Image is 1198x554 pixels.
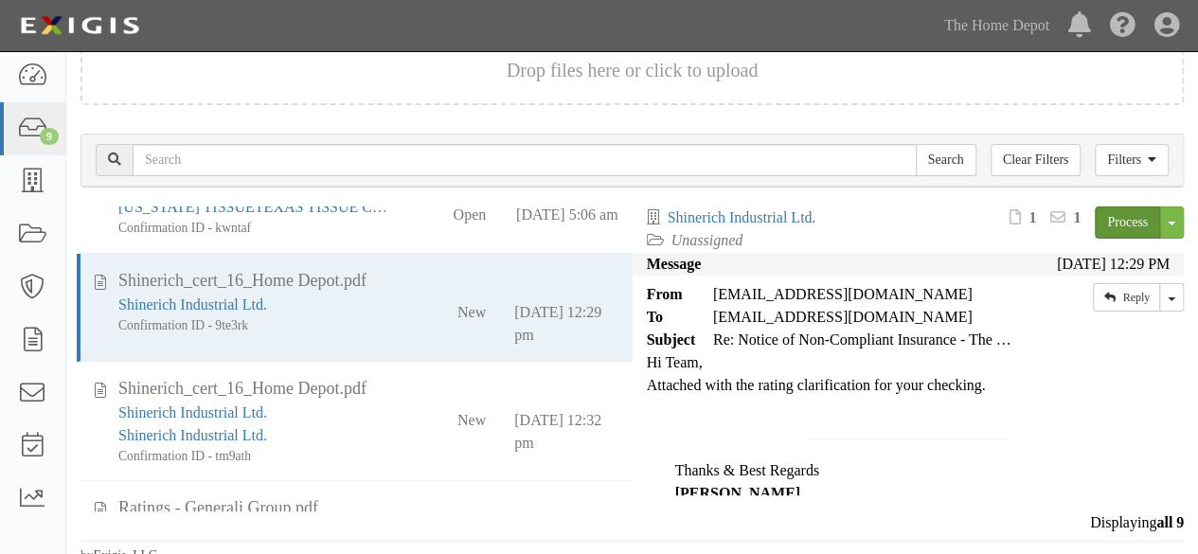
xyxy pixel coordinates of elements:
[118,424,398,447] div: Shinerich Industrial Ltd.
[935,7,1059,45] a: The Home Depot
[133,144,917,176] input: Search
[647,374,1171,397] div: Attached with the rating clarification for your checking.
[633,306,699,329] strong: To
[699,283,1032,306] div: [EMAIL_ADDRESS][DOMAIN_NAME]
[633,329,699,351] strong: Subject
[118,294,398,316] div: Shinerich Industrial Ltd.
[457,402,486,432] div: New
[1093,283,1160,312] a: Reply
[1095,206,1160,239] a: Process
[457,294,486,324] div: New
[118,296,267,313] a: Shinerich Industrial Ltd.
[1028,209,1036,225] b: 1
[118,376,618,402] div: Shinerich_cert_16_Home Depot.pdf
[1110,13,1135,39] i: Help Center - Complianz
[118,268,618,294] div: Shinerich_cert_16_Home Depot.pdf
[118,402,398,424] div: Shinerich Industrial Ltd.
[675,459,1142,528] div: Thanks & Best Regards
[647,256,702,272] strong: Message
[118,495,618,521] div: Ratings - Generali Group.pdf
[647,498,778,514] strong: Message Documents
[516,196,618,226] div: [DATE] 5:06 am
[675,485,800,501] b: [PERSON_NAME]
[118,199,492,215] a: [US_STATE] TISSUETEXAS TISSUE CONVERTING LLC
[453,196,486,226] div: Open
[514,294,617,347] div: [DATE] 12:29 pm
[66,511,1198,534] div: Displaying
[699,306,1032,329] div: party-hehfe4@sbainsurance.homedepot.com
[699,329,1032,351] div: Re: Notice of Non-Compliant Insurance - The Home Depot
[991,144,1082,176] a: Clear Filters
[647,351,1171,374] div: Hi Team,
[1073,209,1081,225] b: 1
[118,427,267,443] a: Shinerich Industrial Ltd.
[1057,253,1170,276] div: [DATE] 12:29 PM
[1156,514,1184,530] b: all 9
[671,232,743,248] a: Unassigned
[514,402,617,455] div: [DATE] 12:32 pm
[668,209,816,225] a: Shinerich Industrial Ltd.
[118,316,398,335] div: Confirmation ID - 9te3rk
[40,128,59,145] div: 9
[633,283,699,306] strong: From
[1095,144,1169,176] a: Filters
[118,447,398,466] div: Confirmation ID - tm9ath
[507,56,758,84] button: Drop files here or click to upload
[14,9,145,43] img: logo-5460c22ac91f19d4615b14bd174203de0afe785f0fc80cf4dbbc73dc1793850b.png
[916,144,976,176] input: Search
[118,219,398,238] div: Confirmation ID - kwntaf
[118,404,267,420] a: Shinerich Industrial Ltd.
